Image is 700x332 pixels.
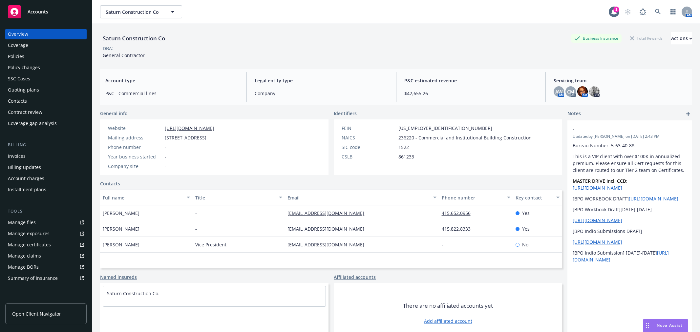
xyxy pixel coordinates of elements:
div: Contacts [8,96,27,106]
span: Account type [105,77,239,84]
button: Saturn Construction Co [100,5,182,18]
a: Policies [5,51,87,62]
div: Summary of insurance [8,273,58,283]
div: Account charges [8,173,44,184]
a: Affiliated accounts [334,274,376,280]
span: Open Client Navigator [12,310,61,317]
span: No [522,241,528,248]
span: - [165,144,166,151]
button: Email [285,190,439,205]
div: Manage files [8,217,36,228]
a: [EMAIL_ADDRESS][DOMAIN_NAME] [287,210,370,216]
span: 861233 [398,153,414,160]
a: Summary of insurance [5,273,87,283]
span: There are no affiliated accounts yet [403,302,493,310]
span: Vice President [195,241,226,248]
span: Notes [567,110,581,118]
a: Add affiliated account [424,318,472,324]
a: [URL][DOMAIN_NAME] [573,217,622,223]
span: Saturn Construction Co [106,9,162,15]
div: Title [195,194,275,201]
span: 1522 [398,144,409,151]
a: Installment plans [5,184,87,195]
button: Actions [671,32,692,45]
span: Accounts [28,9,48,14]
a: Accounts [5,3,87,21]
span: - [165,153,166,160]
a: [URL][DOMAIN_NAME] [629,196,678,202]
a: Manage exposures [5,228,87,239]
p: [BPO Indio Submission] [DATE]-[DATE] [573,249,687,263]
span: General info [100,110,128,117]
span: P&C - Commercial lines [105,90,239,97]
a: Overview [5,29,87,39]
div: FEIN [342,125,396,132]
a: Manage certificates [5,239,87,250]
button: Phone number [439,190,513,205]
div: Coverage gap analysis [8,118,57,129]
div: Tools [5,208,87,215]
a: [URL][DOMAIN_NAME] [165,125,214,131]
div: Contract review [8,107,42,117]
span: Yes [522,210,530,217]
a: [EMAIL_ADDRESS][DOMAIN_NAME] [287,241,370,248]
a: Saturn Construction Co. [107,290,159,297]
span: - [195,210,197,217]
div: Analytics hub [5,297,87,303]
div: Year business started [108,153,162,160]
div: Email [287,194,429,201]
div: Business Insurance [571,34,622,42]
div: Mailing address [108,134,162,141]
span: $42,655.26 [404,90,538,97]
div: Overview [8,29,28,39]
div: Phone number [108,144,162,151]
span: Identifiers [334,110,357,117]
a: add [684,110,692,118]
img: photo [589,86,600,97]
div: Website [108,125,162,132]
button: Nova Assist [643,319,688,332]
div: Coverage [8,40,28,51]
span: AW [555,88,562,95]
span: CM [567,88,574,95]
p: [BPO WORKBOOK DRAFT] [573,195,687,202]
div: Manage certificates [8,239,51,250]
span: [STREET_ADDRESS] [165,134,206,141]
a: Named insureds [100,274,137,280]
div: Full name [103,194,183,201]
span: [PERSON_NAME] [103,210,139,217]
a: [EMAIL_ADDRESS][DOMAIN_NAME] [287,226,370,232]
a: Coverage [5,40,87,51]
div: Invoices [8,151,26,161]
a: Account charges [5,173,87,184]
a: Manage claims [5,251,87,261]
a: Manage BORs [5,262,87,272]
div: Policy changes [8,62,40,73]
span: 236220 - Commercial and Institutional Building Construction [398,134,532,141]
div: Key contact [516,194,552,201]
p: [BPO Workbook Draft][DATE]-[DATE] [573,206,687,213]
span: [PERSON_NAME] [103,241,139,248]
div: Drag to move [643,319,651,332]
div: Manage exposures [8,228,50,239]
div: Saturn Construction Co [100,34,168,43]
p: Bureau Number: 5-63-40-88 [573,142,687,149]
a: Contract review [5,107,87,117]
a: [URL][DOMAIN_NAME] [573,239,622,245]
a: Search [651,5,665,18]
span: [PERSON_NAME] [103,225,139,232]
a: Coverage gap analysis [5,118,87,129]
a: Contacts [100,180,120,187]
a: Report a Bug [636,5,649,18]
strong: MASTER DRIVE Incl. CCD: [573,178,627,184]
span: Updated by [PERSON_NAME] on [DATE] 2:43 PM [573,134,687,139]
span: Servicing team [554,77,687,84]
a: Quoting plans [5,85,87,95]
a: Invoices [5,151,87,161]
div: Installment plans [8,184,46,195]
a: Manage files [5,217,87,228]
div: SSC Cases [8,73,30,84]
a: - [442,241,449,248]
div: SIC code [342,144,396,151]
